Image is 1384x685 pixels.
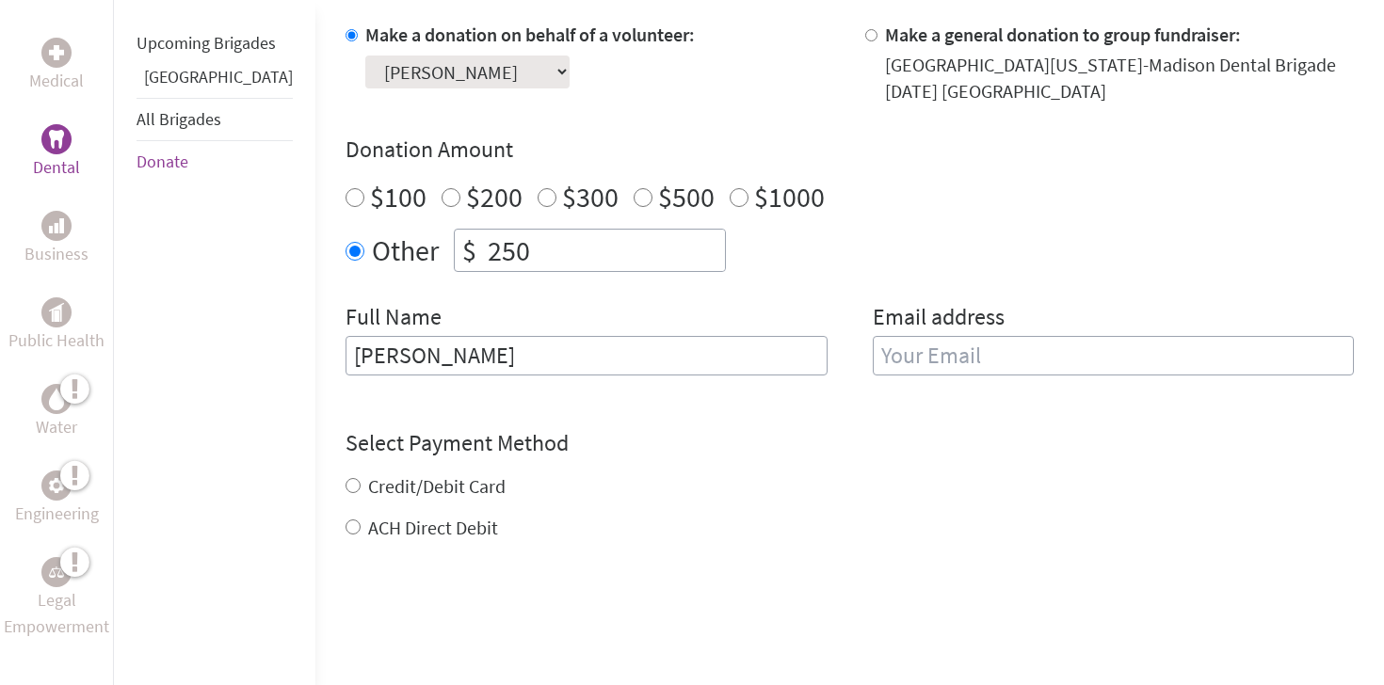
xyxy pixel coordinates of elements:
[49,45,64,60] img: Medical
[346,579,632,652] iframe: reCAPTCHA
[562,179,619,215] label: $300
[36,414,77,440] p: Water
[4,587,109,640] p: Legal Empowerment
[15,470,99,527] a: EngineeringEngineering
[368,474,506,498] label: Credit/Debit Card
[24,241,89,267] p: Business
[885,52,1355,104] div: [GEOGRAPHIC_DATA][US_STATE]-Madison Dental Brigade [DATE] [GEOGRAPHIC_DATA]
[346,428,1354,458] h4: Select Payment Method
[33,154,80,181] p: Dental
[24,211,89,267] a: BusinessBusiness
[346,336,828,375] input: Enter Full Name
[137,151,188,172] a: Donate
[4,557,109,640] a: Legal EmpowermentLegal Empowerment
[33,124,80,181] a: DentalDental
[365,23,695,46] label: Make a donation on behalf of a volunteer:
[8,327,105,354] p: Public Health
[41,557,72,587] div: Legal Empowerment
[368,516,498,539] label: ACH Direct Debit
[137,98,293,141] li: All Brigades
[137,64,293,98] li: Guatemala
[29,38,84,94] a: MedicalMedical
[137,32,276,54] a: Upcoming Brigades
[873,302,1005,336] label: Email address
[36,384,77,440] a: WaterWater
[41,384,72,414] div: Water
[873,336,1355,375] input: Your Email
[372,229,439,272] label: Other
[49,388,64,409] img: Water
[8,297,105,354] a: Public HealthPublic Health
[144,66,293,88] a: [GEOGRAPHIC_DATA]
[885,23,1241,46] label: Make a general donation to group fundraiser:
[346,302,442,336] label: Full Name
[754,179,825,215] label: $1000
[137,23,293,64] li: Upcoming Brigades
[49,130,64,148] img: Dental
[49,566,64,578] img: Legal Empowerment
[49,478,64,493] img: Engineering
[455,230,484,271] div: $
[41,124,72,154] div: Dental
[346,135,1354,165] h4: Donation Amount
[466,179,523,215] label: $200
[370,179,426,215] label: $100
[15,501,99,527] p: Engineering
[658,179,715,215] label: $500
[49,218,64,233] img: Business
[49,303,64,322] img: Public Health
[29,68,84,94] p: Medical
[41,211,72,241] div: Business
[41,470,72,501] div: Engineering
[41,297,72,327] div: Public Health
[41,38,72,68] div: Medical
[137,141,293,183] li: Donate
[484,230,725,271] input: Enter Amount
[137,108,221,130] a: All Brigades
